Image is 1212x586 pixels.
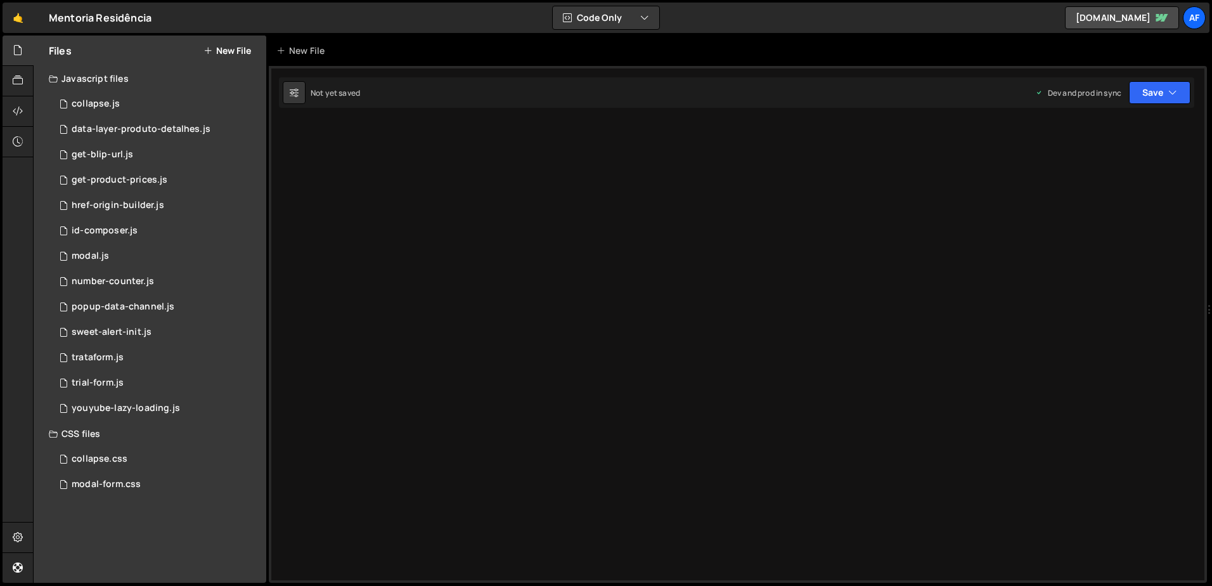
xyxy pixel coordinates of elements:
[49,142,266,167] div: 13451/40958.js
[49,370,266,396] div: 13451/45706.js
[49,396,266,421] div: 13451/33697.js
[3,3,34,33] a: 🤙
[34,66,266,91] div: Javascript files
[72,453,127,465] div: collapse.css
[72,251,109,262] div: modal.js
[1065,6,1179,29] a: [DOMAIN_NAME]
[72,352,124,363] div: trataform.js
[72,327,151,338] div: sweet-alert-init.js
[553,6,659,29] button: Code Only
[49,269,266,294] div: 13451/33723.js
[49,44,72,58] h2: Files
[49,244,266,269] div: 13451/34314.js
[72,301,174,313] div: popup-data-channel.js
[49,472,266,497] div: 13451/34579.css
[72,403,180,414] div: youyube-lazy-loading.js
[72,225,138,237] div: id-composer.js
[49,446,266,472] div: 13451/34192.css
[276,44,330,57] div: New File
[49,294,266,320] div: 13451/38038.js
[72,124,210,135] div: data-layer-produto-detalhes.js
[72,149,133,160] div: get-blip-url.js
[49,91,266,117] div: 13451/34194.js
[72,276,154,287] div: number-counter.js
[1035,88,1121,98] div: Dev and prod in sync
[34,421,266,446] div: CSS files
[203,46,251,56] button: New File
[72,200,164,211] div: href-origin-builder.js
[49,218,266,244] div: 13451/34288.js
[49,320,266,345] div: 13451/34305.js
[49,117,266,142] div: 13451/34112.js
[311,88,360,98] div: Not yet saved
[72,98,120,110] div: collapse.js
[1129,81,1190,104] button: Save
[49,345,266,370] div: 13451/36559.js
[1183,6,1206,29] a: Af
[72,377,124,389] div: trial-form.js
[49,167,266,193] div: 13451/46722.js
[72,479,141,490] div: modal-form.css
[72,174,167,186] div: get-product-prices.js
[49,10,151,25] div: Mentoria Residência
[49,193,266,218] div: 13451/34103.js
